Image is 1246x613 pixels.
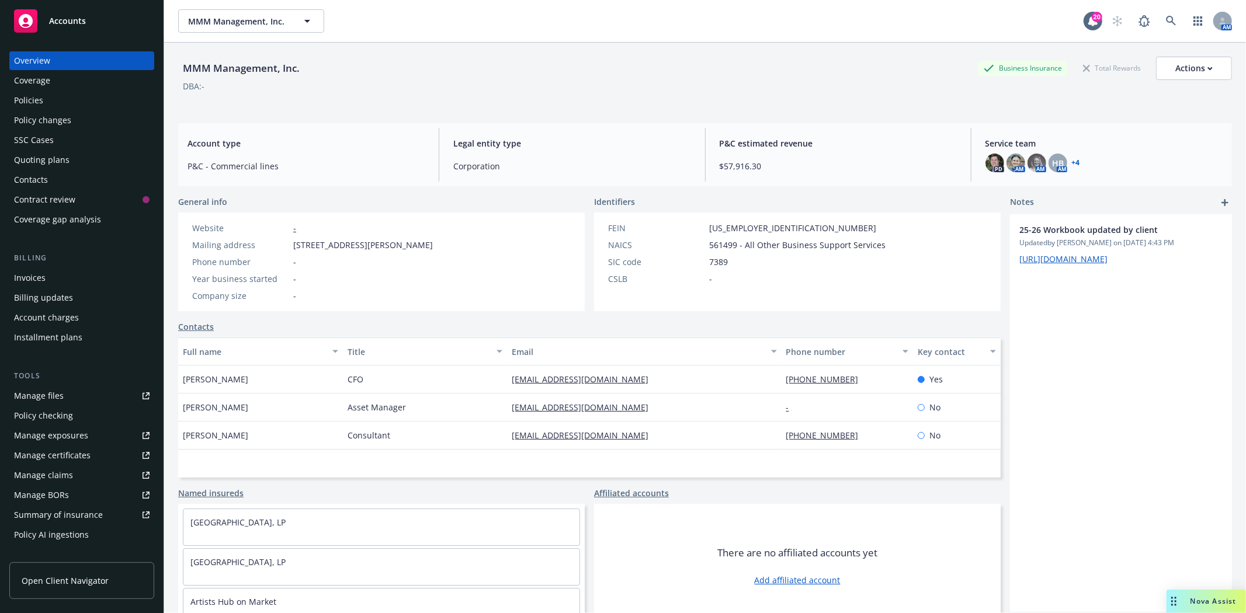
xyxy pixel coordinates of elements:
div: Summary of insurance [14,506,103,524]
a: [PHONE_NUMBER] [786,374,868,385]
div: Account charges [14,308,79,327]
span: Legal entity type [453,137,690,149]
a: [PHONE_NUMBER] [786,430,868,441]
div: 25-26 Workbook updated by clientUpdatedby [PERSON_NAME] on [DATE] 4:43 PM[URL][DOMAIN_NAME] [1010,214,1232,274]
div: CSLB [608,273,704,285]
a: Overview [9,51,154,70]
div: DBA: - [183,80,204,92]
div: Company size [192,290,289,302]
a: [EMAIL_ADDRESS][DOMAIN_NAME] [512,374,658,385]
span: Open Client Navigator [22,574,109,587]
a: Policy checking [9,406,154,425]
div: Manage certificates [14,446,91,465]
span: Service team [985,137,1223,149]
span: Account type [188,137,425,149]
span: HB [1052,157,1064,169]
div: 20 [1092,12,1102,22]
div: Manage exposures [14,426,88,445]
div: NAICS [608,239,704,251]
span: P&C estimated revenue [720,137,957,149]
div: Total Rewards [1077,61,1147,75]
a: [URL][DOMAIN_NAME] [1019,253,1108,264]
a: Manage certificates [9,446,154,465]
a: Affiliated accounts [594,487,669,499]
span: Yes [929,373,943,385]
a: Switch app [1186,9,1210,33]
div: Contract review [14,190,75,209]
span: [PERSON_NAME] [183,401,248,413]
button: Phone number [782,337,913,365]
div: Key contact [918,346,983,358]
div: SIC code [608,256,704,268]
span: [PERSON_NAME] [183,429,248,441]
div: Coverage gap analysis [14,210,101,229]
span: [US_EMPLOYER_IDENTIFICATION_NUMBER] [709,222,876,234]
span: Notes [1010,196,1034,210]
div: SSC Cases [14,131,54,149]
a: Billing updates [9,288,154,307]
button: MMM Management, Inc. [178,9,324,33]
span: 25-26 Workbook updated by client [1019,224,1192,236]
a: Policies [9,91,154,110]
span: [PERSON_NAME] [183,373,248,385]
button: Nova Assist [1167,590,1246,613]
a: [GEOGRAPHIC_DATA], LP [190,517,286,528]
a: [EMAIL_ADDRESS][DOMAIN_NAME] [512,402,658,413]
span: Asset Manager [348,401,406,413]
a: Report a Bug [1133,9,1156,33]
span: - [293,256,296,268]
div: Actions [1175,57,1213,79]
div: Invoices [14,269,46,287]
div: Tools [9,370,154,382]
span: [STREET_ADDRESS][PERSON_NAME] [293,239,433,251]
a: Coverage [9,71,154,90]
a: Contacts [178,321,214,333]
div: Quoting plans [14,151,70,169]
span: - [293,273,296,285]
a: Installment plans [9,328,154,347]
div: Policy changes [14,111,71,130]
button: Email [507,337,781,365]
div: Billing [9,252,154,264]
a: SSC Cases [9,131,154,149]
div: Installment plans [14,328,82,347]
button: Full name [178,337,343,365]
div: Title [348,346,490,358]
div: FEIN [608,222,704,234]
a: Summary of insurance [9,506,154,524]
div: Contacts [14,170,48,189]
a: Contacts [9,170,154,189]
a: Policy changes [9,111,154,130]
a: Manage exposures [9,426,154,445]
div: Overview [14,51,50,70]
div: Manage claims [14,466,73,485]
div: Manage BORs [14,486,69,504]
a: - [293,222,296,234]
span: Corporation [453,160,690,172]
a: [GEOGRAPHIC_DATA], LP [190,556,286,567]
span: - [293,290,296,302]
div: Policy AI ingestions [14,525,89,544]
a: Manage files [9,386,154,405]
div: Policies [14,91,43,110]
span: $57,916.30 [720,160,957,172]
div: MMM Management, Inc. [178,61,304,76]
button: Title [343,337,508,365]
span: P&C - Commercial lines [188,160,425,172]
a: Accounts [9,5,154,37]
a: Coverage gap analysis [9,210,154,229]
div: Year business started [192,273,289,285]
a: Manage BORs [9,486,154,504]
div: Email [512,346,763,358]
img: photo [1006,154,1025,172]
button: Actions [1156,57,1232,80]
a: Manage claims [9,466,154,485]
span: MMM Management, Inc. [188,15,289,27]
a: [EMAIL_ADDRESS][DOMAIN_NAME] [512,430,658,441]
div: Website [192,222,289,234]
a: Quoting plans [9,151,154,169]
div: Billing updates [14,288,73,307]
img: photo [985,154,1004,172]
a: add [1218,196,1232,210]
